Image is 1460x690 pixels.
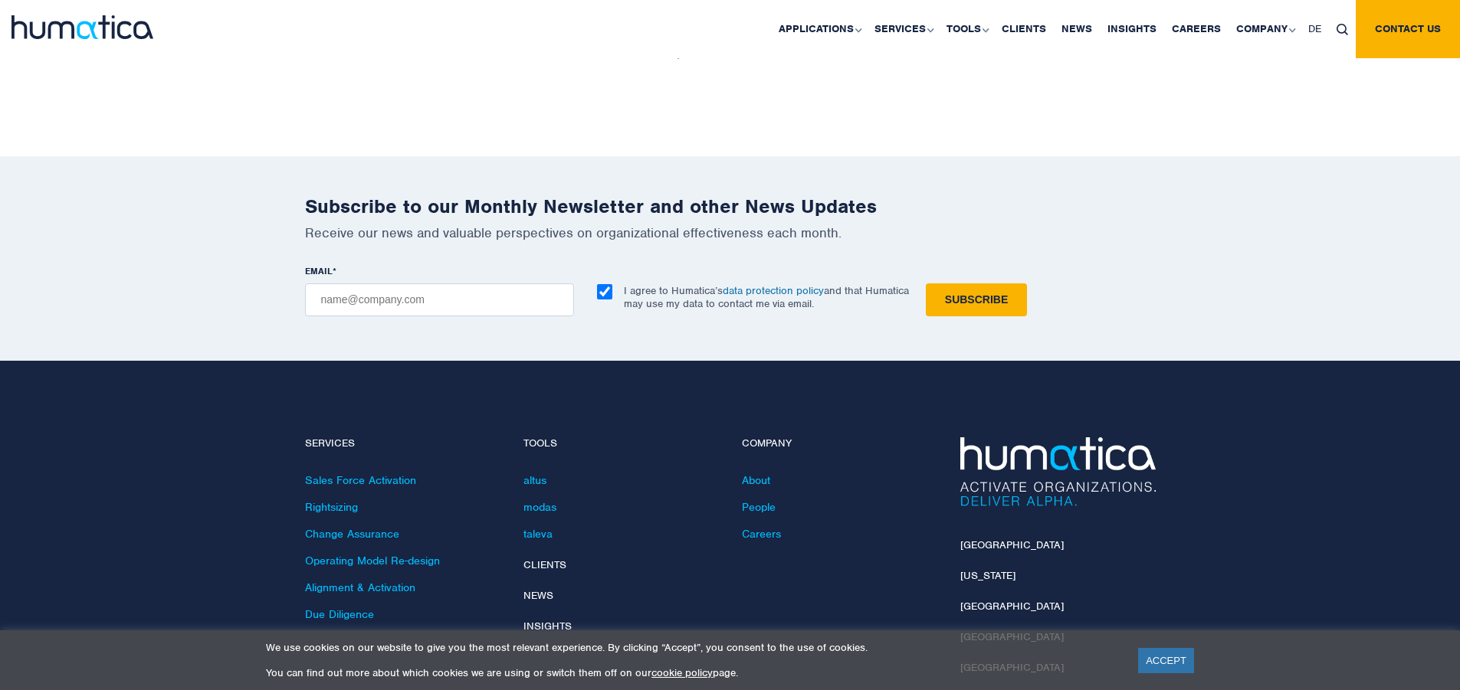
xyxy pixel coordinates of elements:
[305,607,374,621] a: Due Diligence
[523,437,719,450] h4: Tools
[523,500,556,514] a: modas
[305,500,358,514] a: Rightsizing
[266,641,1119,654] p: We use cookies on our website to give you the most relevant experience. By clicking “Accept”, you...
[523,589,553,602] a: News
[960,437,1156,506] img: Humatica
[523,473,546,487] a: altus
[305,224,1156,241] p: Receive our news and valuable perspectives on organizational effectiveness each month.
[742,473,770,487] a: About
[1337,24,1348,35] img: search_icon
[597,284,612,299] input: I agree to Humatica’sdata protection policyand that Humatica may use my data to contact me via em...
[1308,22,1321,35] span: DE
[305,554,440,567] a: Operating Model Re-design
[926,283,1027,316] input: Subscribe
[305,527,399,541] a: Change Assurance
[723,284,824,297] a: data protection policy
[305,195,1156,218] h2: Subscribe to our Monthly Newsletter and other News Updates
[960,600,1064,613] a: [GEOGRAPHIC_DATA]
[651,666,713,679] a: cookie policy
[305,580,415,594] a: Alignment & Activation
[523,558,566,571] a: Clients
[305,283,574,316] input: name@company.com
[742,527,781,541] a: Careers
[624,284,909,310] p: I agree to Humatica’s and that Humatica may use my data to contact me via email.
[266,666,1119,679] p: You can find out more about which cookies we are using or switch them off on our page.
[1138,648,1194,673] a: ACCEPT
[305,437,500,450] h4: Services
[305,265,333,277] span: EMAIL
[523,527,553,541] a: taleva
[11,15,153,39] img: logo
[960,538,1064,551] a: [GEOGRAPHIC_DATA]
[960,569,1015,582] a: [US_STATE]
[742,500,776,514] a: People
[523,620,572,633] a: Insights
[742,437,937,450] h4: Company
[305,473,416,487] a: Sales Force Activation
